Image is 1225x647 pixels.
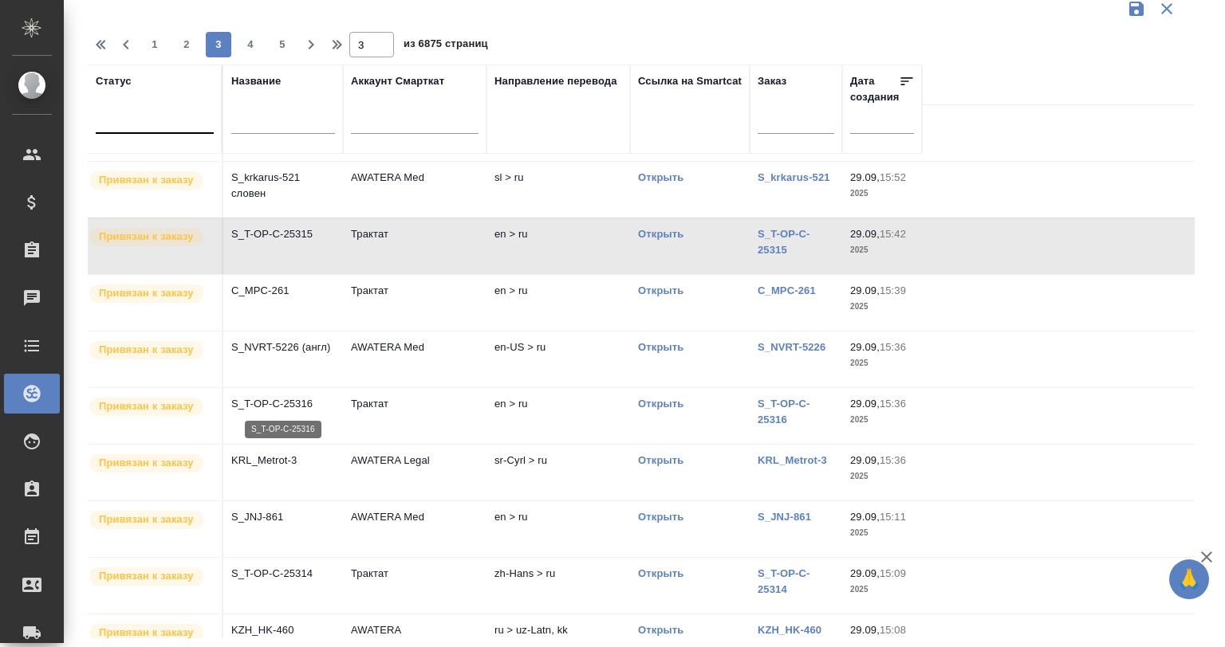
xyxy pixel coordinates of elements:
[174,32,199,57] button: 2
[850,454,880,466] p: 29.09,
[758,454,827,466] a: KRL_Metrot-3
[238,37,263,53] span: 4
[880,341,906,353] p: 15:36
[99,285,194,301] p: Привязан к заказу
[850,624,880,636] p: 29.09,
[343,275,486,331] td: Трактат
[638,73,742,89] div: Ссылка на Smartcat
[343,218,486,274] td: Трактат
[850,171,880,183] p: 29.09,
[343,162,486,218] td: AWATERA Med
[758,284,816,296] a: C_MPC-261
[238,32,263,57] button: 4
[850,355,914,371] p: 2025
[142,37,167,53] span: 1
[494,566,622,582] p: zh-Hans > ru
[880,567,906,579] p: 15:09
[343,331,486,387] td: AWATERA Med
[880,398,906,410] p: 15:36
[880,511,906,523] p: 15:11
[638,341,683,353] a: Открыть
[142,32,167,57] button: 1
[231,566,335,582] p: S_T-OP-C-25314
[494,396,622,412] p: en > ru
[758,511,811,523] a: S_JNJ-861
[231,453,335,469] p: KRL_Metrot-3
[850,73,899,105] div: Дата создания
[404,34,488,57] span: из 6875 страниц
[343,501,486,557] td: AWATERA Med
[270,37,295,53] span: 5
[231,283,335,299] p: C_MPC-261
[880,454,906,466] p: 15:36
[638,511,683,523] a: Открыть
[494,283,622,299] p: en > ru
[494,339,622,355] p: en-US > ru
[494,453,622,469] p: sr-Cyrl > ru
[638,454,683,466] a: Открыть
[99,229,194,245] p: Привязан к заказу
[343,445,486,500] td: AWATERA Legal
[758,398,810,425] a: S_T-OP-C-25316
[494,509,622,525] p: en > ru
[99,625,194,641] p: Привязан к заказу
[96,73,132,89] div: Статус
[1176,563,1203,596] span: 🙏
[231,339,335,355] p: S_NVRT-5226 (англ)
[343,558,486,614] td: Трактат
[850,242,914,258] p: 2025
[343,388,486,444] td: Трактат
[174,37,199,53] span: 2
[850,511,880,523] p: 29.09,
[1169,559,1209,599] button: 🙏
[850,412,914,428] p: 2025
[850,228,880,240] p: 29.09,
[850,341,880,353] p: 29.09,
[758,567,810,595] a: S_T-OP-C-25314
[850,398,880,410] p: 29.09,
[850,469,914,484] p: 2025
[638,171,683,183] a: Открыть
[231,396,335,412] p: S_T-OP-C-25316
[494,170,622,186] p: sl > ru
[231,226,335,242] p: S_T-OP-C-25315
[758,73,786,89] div: Заказ
[758,624,821,636] a: KZH_HK-460
[231,170,335,202] p: S_krkarus-521 словен
[638,567,683,579] a: Открыть
[850,284,880,296] p: 29.09,
[758,341,825,353] a: S_NVRT-5226
[638,284,683,296] a: Открыть
[99,398,194,414] p: Привязан к заказу
[351,73,444,89] div: Аккаунт Смарткат
[850,299,914,315] p: 2025
[494,73,617,89] div: Направление перевода
[99,512,194,527] p: Привязан к заказу
[758,171,830,183] a: S_krkarus-521
[850,525,914,541] p: 2025
[231,622,335,638] p: KZH_HK-460
[850,567,880,579] p: 29.09,
[99,172,194,188] p: Привязан к заказу
[494,622,622,638] p: ru > uz-Latn, kk
[880,171,906,183] p: 15:52
[880,228,906,240] p: 15:42
[850,186,914,202] p: 2025
[758,228,810,256] a: S_T-OP-C-25315
[880,284,906,296] p: 15:39
[638,624,683,636] a: Открыть
[638,228,683,240] a: Открыть
[99,455,194,471] p: Привязан к заказу
[99,342,194,358] p: Привязан к заказу
[850,582,914,598] p: 2025
[231,73,281,89] div: Название
[638,398,683,410] a: Открыть
[494,226,622,242] p: en > ru
[99,568,194,584] p: Привязан к заказу
[270,32,295,57] button: 5
[231,509,335,525] p: S_JNJ-861
[880,624,906,636] p: 15:08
